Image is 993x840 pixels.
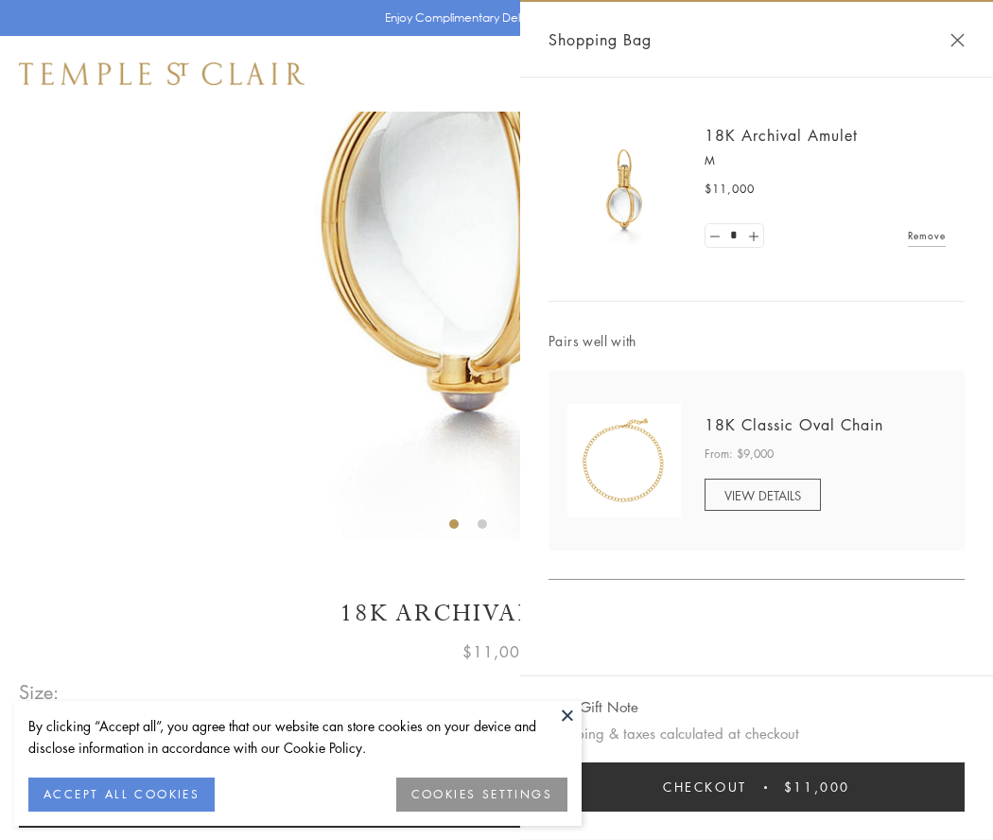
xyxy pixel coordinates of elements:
[908,225,946,246] a: Remove
[705,445,774,464] span: From: $9,000
[567,404,681,517] img: N88865-OV18
[28,778,215,812] button: ACCEPT ALL COOKIES
[705,414,883,435] a: 18K Classic Oval Chain
[549,330,965,352] span: Pairs well with
[549,762,965,812] button: Checkout $11,000
[706,224,724,248] a: Set quantity to 0
[724,486,801,504] span: VIEW DETAILS
[19,597,974,630] h1: 18K Archival Amulet
[705,151,946,170] p: M
[705,479,821,511] a: VIEW DETAILS
[567,132,681,246] img: 18K Archival Amulet
[663,777,747,797] span: Checkout
[549,695,638,719] button: Add Gift Note
[462,639,531,664] span: $11,000
[549,27,652,52] span: Shopping Bag
[950,33,965,47] button: Close Shopping Bag
[705,125,858,146] a: 18K Archival Amulet
[19,62,305,85] img: Temple St. Clair
[28,715,567,759] div: By clicking “Accept all”, you agree that our website can store cookies on your device and disclos...
[743,224,762,248] a: Set quantity to 2
[385,9,600,27] p: Enjoy Complimentary Delivery & Returns
[705,180,755,199] span: $11,000
[19,676,61,708] span: Size:
[784,777,850,797] span: $11,000
[396,778,567,812] button: COOKIES SETTINGS
[549,722,965,745] p: Shipping & taxes calculated at checkout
